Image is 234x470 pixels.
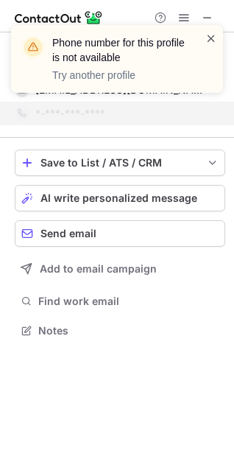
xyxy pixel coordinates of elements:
p: Try another profile [52,68,188,83]
img: warning [21,35,45,59]
div: Save to List / ATS / CRM [40,157,199,169]
span: Notes [38,324,219,337]
img: ContactOut v5.3.10 [15,9,103,27]
span: Find work email [38,295,219,308]
span: AI write personalized message [40,192,197,204]
button: save-profile-one-click [15,150,225,176]
button: Notes [15,320,225,341]
button: Add to email campaign [15,256,225,282]
header: Phone number for this profile is not available [52,35,188,65]
span: Send email [40,228,96,239]
button: Find work email [15,291,225,312]
span: Add to email campaign [40,263,157,275]
button: Send email [15,220,225,247]
button: AI write personalized message [15,185,225,211]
